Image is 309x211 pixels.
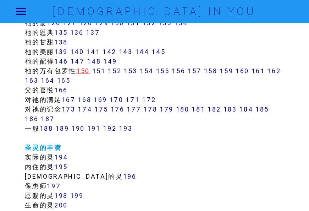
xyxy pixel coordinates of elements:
[126,96,139,104] a: 171
[279,179,304,206] iframe: Chat
[251,67,265,75] a: 161
[124,67,137,75] a: 153
[111,19,124,27] a: 130
[79,19,93,27] a: 128
[86,48,100,56] a: 141
[172,67,185,75] a: 156
[151,48,165,56] a: 145
[40,124,53,132] a: 188
[70,28,84,37] a: 136
[111,105,125,113] a: 176
[119,48,133,56] a: 143
[87,57,101,65] a: 148
[71,124,85,132] a: 190
[204,67,217,75] a: 158
[54,191,68,200] a: 198
[54,57,68,65] a: 146
[142,96,156,104] a: 172
[119,124,132,132] a: 193
[94,96,107,104] a: 169
[41,76,55,85] a: 164
[57,76,71,85] a: 165
[71,57,85,65] a: 147
[142,19,156,27] a: 132
[62,96,76,104] a: 167
[70,191,84,200] a: 199
[78,96,91,104] a: 168
[95,19,108,27] a: 129
[54,38,68,46] a: 138
[47,182,61,190] a: 197
[25,115,38,123] a: 186
[41,115,55,123] a: 187
[103,48,116,56] a: 142
[54,163,68,171] a: 195
[156,67,169,75] a: 155
[255,105,269,113] a: 185
[135,48,149,56] a: 144
[94,105,108,113] a: 175
[223,105,237,113] a: 183
[25,76,38,85] a: 163
[54,86,68,94] a: 166
[54,153,68,161] a: 194
[140,67,154,75] a: 154
[54,28,68,37] a: 135
[267,67,281,75] a: 162
[158,19,172,27] a: 133
[47,19,60,27] a: 126
[143,105,157,113] a: 178
[192,105,205,113] a: 181
[92,67,106,75] a: 151
[25,144,61,152] a: 圣灵的丰满
[127,19,140,27] a: 131
[55,124,69,132] a: 189
[70,48,84,56] a: 140
[236,67,249,75] a: 160
[78,105,92,113] a: 174
[239,105,253,113] a: 184
[103,57,117,65] a: 149
[54,201,68,209] a: 200
[123,172,137,180] a: 196
[103,124,116,132] a: 192
[174,19,188,27] a: 134
[86,28,100,37] a: 137
[208,105,221,113] a: 182
[188,67,202,75] a: 157
[176,105,189,113] a: 180
[62,105,76,113] a: 173
[108,67,121,75] a: 152
[160,105,173,113] a: 179
[63,19,77,27] a: 127
[110,96,123,104] a: 170
[54,48,68,56] a: 139
[127,105,141,113] a: 177
[87,124,101,132] a: 191
[220,67,233,75] a: 159
[76,67,90,75] a: 150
